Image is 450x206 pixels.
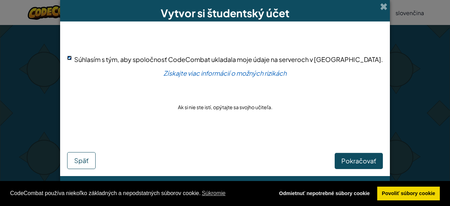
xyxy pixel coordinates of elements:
button: Pokračovať [335,153,383,169]
font: Súkromie [202,190,226,196]
a: zamietnuť súbory cookie [274,187,374,201]
font: Ak si nie ste istí, opýtajte sa svojho učiteľa. [178,104,272,110]
a: Získajte viac informácií o možných rizikách [163,69,287,77]
button: Späť [67,152,96,169]
input: Súhlasím s tým, aby spoločnosť CodeCombat ukladala moje údaje na serveroch v [GEOGRAPHIC_DATA]. [67,56,72,60]
a: zistite viac o súboroch cookie [201,188,227,199]
a: povoliť súbory cookie [377,187,440,201]
font: CodeCombat používa niekoľko základných a nepodstatných súborov cookie. [10,190,201,196]
font: Pokračovať [341,157,376,165]
font: Odmietnuť nepotrebné súbory cookie [279,191,370,196]
font: Povoliť súbory cookie [382,191,435,196]
font: Súhlasím s tým, aby spoločnosť CodeCombat ukladala moje údaje na serveroch v [GEOGRAPHIC_DATA]. [74,55,383,63]
font: Vytvor si študentský účet [161,6,289,20]
font: Späť [74,156,89,164]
